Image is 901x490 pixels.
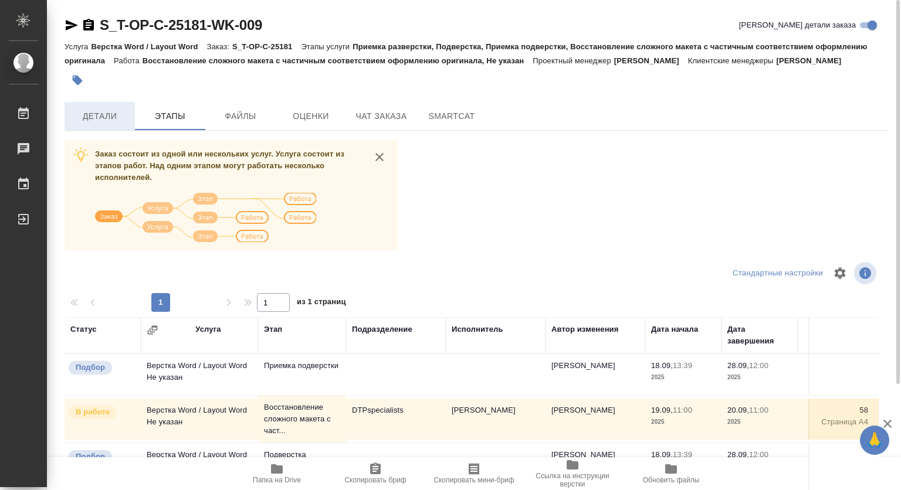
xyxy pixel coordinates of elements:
[114,56,143,65] p: Работа
[551,324,618,335] div: Автор изменения
[533,56,614,65] p: Проектный менеджер
[727,450,749,459] p: 28.09,
[232,42,301,51] p: S_T-OP-C-25181
[622,457,720,490] button: Обновить файлы
[283,109,339,124] span: Оценки
[546,399,645,440] td: [PERSON_NAME]
[727,361,749,370] p: 28.09,
[530,472,615,488] span: Ссылка на инструкции верстки
[264,449,340,461] p: Подверстка
[76,362,105,373] p: Подбор
[65,18,79,32] button: Скопировать ссылку для ЯМессенджера
[253,476,301,484] span: Папка на Drive
[727,372,792,383] p: 2025
[82,18,96,32] button: Скопировать ссылку
[749,406,768,414] p: 11:00
[730,264,826,283] div: split button
[727,416,792,428] p: 2025
[523,457,622,490] button: Ссылка на инструкции верстки
[141,354,258,395] td: Верстка Word / Layout Word Не указан
[371,148,388,166] button: close
[142,109,198,124] span: Этапы
[346,399,446,440] td: DTPspecialists
[353,109,409,124] span: Чат заказа
[776,56,850,65] p: [PERSON_NAME]
[195,324,221,335] div: Услуга
[326,457,425,490] button: Скопировать бриф
[297,295,346,312] span: из 1 страниц
[854,262,879,284] span: Посмотреть информацию
[651,416,716,428] p: 2025
[804,360,868,372] p: 0
[65,42,91,51] p: Услуга
[727,324,792,347] div: Дата завершения
[228,457,326,490] button: Папка на Drive
[673,406,692,414] p: 11:00
[352,324,412,335] div: Подразделение
[860,426,889,455] button: 🙏
[207,42,232,51] p: Заказ:
[100,17,262,33] a: S_T-OP-C-25181-WK-009
[143,56,533,65] p: Восстановление сложного макета с частичным соответствием оформлению оригинала, Не указан
[651,450,673,459] p: 18.09,
[651,406,673,414] p: 19.09,
[826,259,854,287] span: Настроить таблицу
[673,450,692,459] p: 13:39
[76,406,110,418] p: В работе
[147,324,158,336] button: Сгруппировать
[865,428,885,452] span: 🙏
[65,67,90,93] button: Добавить тэг
[749,450,768,459] p: 12:00
[212,109,269,124] span: Файлы
[749,361,768,370] p: 12:00
[141,443,258,484] td: Верстка Word / Layout Word Не указан
[614,56,688,65] p: [PERSON_NAME]
[546,354,645,395] td: [PERSON_NAME]
[446,399,546,440] td: [PERSON_NAME]
[804,449,868,461] p: 0
[141,399,258,440] td: Верстка Word / Layout Word Не указан
[433,476,514,484] span: Скопировать мини-бриф
[452,324,503,335] div: Исполнитель
[264,401,340,437] p: Восстановление сложного макета с част...
[739,19,856,31] span: [PERSON_NAME] детали заказа
[301,42,353,51] p: Этапы услуги
[673,361,692,370] p: 13:39
[424,109,480,124] span: SmartCat
[425,457,523,490] button: Скопировать мини-бриф
[688,56,777,65] p: Клиентские менеджеры
[643,476,700,484] span: Обновить файлы
[344,476,406,484] span: Скопировать бриф
[651,361,673,370] p: 18.09,
[95,149,344,182] span: Заказ состоит из одной или нескольких услуг. Услуга состоит из этапов работ. Над одним этапом мог...
[651,372,716,383] p: 2025
[727,406,749,414] p: 20.09,
[546,443,645,484] td: [PERSON_NAME]
[264,360,340,372] p: Приемка подверстки
[651,324,698,335] div: Дата начала
[65,42,868,65] p: Приемка разверстки, Подверстка, Приемка подверстки, Восстановление сложного макета с частичным со...
[70,324,97,335] div: Статус
[264,324,282,335] div: Этап
[804,404,868,416] p: 58
[804,416,868,428] p: Страница А4
[72,109,128,124] span: Детали
[76,451,105,462] p: Подбор
[804,372,868,383] p: страница
[91,42,206,51] p: Верстка Word / Layout Word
